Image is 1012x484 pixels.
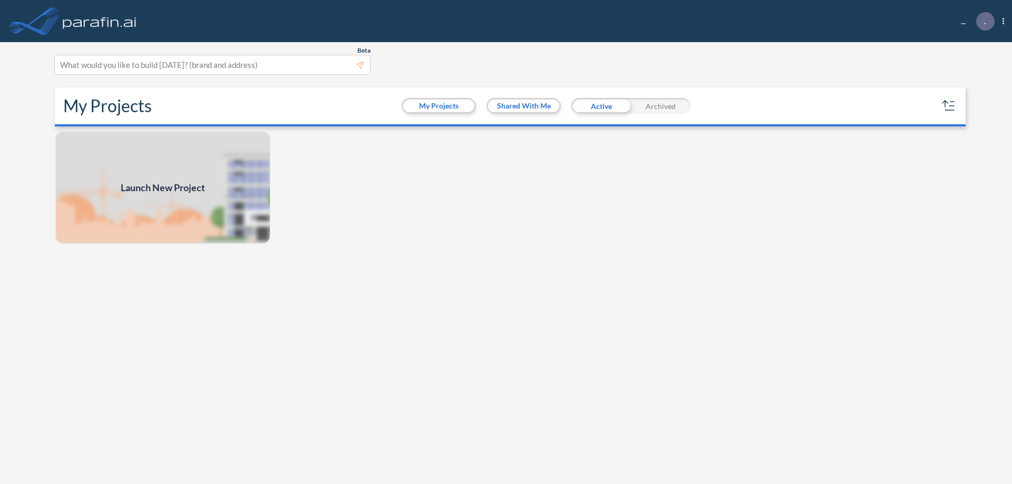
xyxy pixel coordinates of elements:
[571,98,631,114] div: Active
[121,181,205,195] span: Launch New Project
[945,12,1004,31] div: ...
[357,46,371,55] span: Beta
[61,11,139,32] img: logo
[63,96,152,116] h2: My Projects
[403,100,474,112] button: My Projects
[631,98,690,114] div: Archived
[984,16,986,26] p: .
[55,131,271,244] img: add
[940,97,957,114] button: sort
[488,100,559,112] button: Shared With Me
[55,131,271,244] a: Launch New Project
